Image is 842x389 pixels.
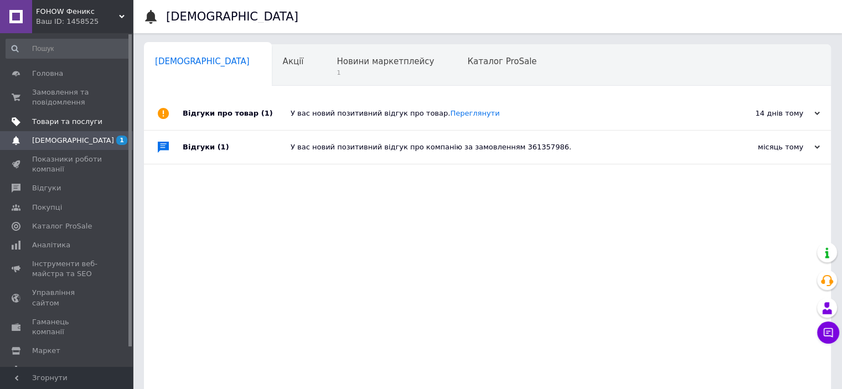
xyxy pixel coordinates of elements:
span: Інструменти веб-майстра та SEO [32,259,102,279]
span: Аналітика [32,240,70,250]
span: Покупці [32,203,62,212]
span: FOHOW Феникс [36,7,119,17]
div: Ваш ID: 1458525 [36,17,133,27]
span: 1 [116,136,127,145]
span: [DEMOGRAPHIC_DATA] [32,136,114,146]
div: 14 днів тому [709,108,820,118]
span: (1) [261,109,273,117]
a: Переглянути [450,109,499,117]
span: Каталог ProSale [467,56,536,66]
div: У вас новий позитивний відгук про товар. [291,108,709,118]
span: Новини маркетплейсу [337,56,434,66]
div: Відгуки про товар [183,97,291,130]
span: Товари та послуги [32,117,102,127]
span: 1 [337,69,434,77]
span: Каталог ProSale [32,221,92,231]
span: Замовлення та повідомлення [32,87,102,107]
span: Маркет [32,346,60,356]
span: Гаманець компанії [32,317,102,337]
h1: [DEMOGRAPHIC_DATA] [166,10,298,23]
span: Показники роботи компанії [32,154,102,174]
div: місяць тому [709,142,820,152]
span: [DEMOGRAPHIC_DATA] [155,56,250,66]
span: Управління сайтом [32,288,102,308]
div: Відгуки [183,131,291,164]
span: (1) [218,143,229,151]
span: Налаштування [32,365,89,375]
span: Акції [283,56,304,66]
div: У вас новий позитивний відгук про компанію за замовленням 361357986. [291,142,709,152]
span: Відгуки [32,183,61,193]
span: Головна [32,69,63,79]
button: Чат з покупцем [817,321,839,344]
input: Пошук [6,39,131,59]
